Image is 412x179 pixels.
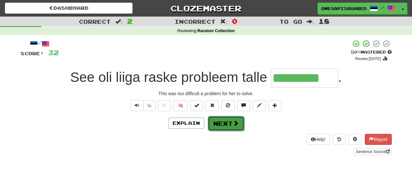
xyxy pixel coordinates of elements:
[321,6,367,11] span: OmegaPiSquared
[307,19,314,24] span: :
[221,100,234,111] button: Ignore sentence (alt+i)
[242,70,267,85] span: talle
[365,134,391,145] button: Report
[237,100,250,111] button: Discuss sentence (alt+u)
[129,100,156,111] div: Text-to-speech controls
[351,49,392,55] div: Mastered
[144,70,178,85] span: raske
[206,100,219,111] button: Reset to 0% Mastered (alt+r)
[319,17,330,25] span: 18
[175,18,216,25] span: Incorrect
[143,100,156,111] button: ½
[158,100,171,111] button: Favorite sentence (alt+f)
[21,40,59,48] div: /
[197,29,235,33] strong: Random Collection
[381,5,384,10] span: /
[232,17,237,25] span: 0
[21,90,392,97] div: This was too difficult a problem for her to solve.
[98,70,112,85] span: oli
[21,51,44,56] span: Score:
[279,18,302,25] span: To go
[115,19,122,24] span: :
[220,19,227,24] span: :
[5,3,133,14] a: Dashboard
[190,100,203,111] button: Set this sentence to 100% Mastered (alt+m)
[351,49,361,55] span: 50 %
[79,18,111,25] span: Correct
[168,118,204,129] button: Explain
[208,116,244,131] button: Next
[48,48,59,57] span: 32
[131,100,144,111] button: Play sentence audio (ctl+space)
[253,100,266,111] button: Edit sentence (alt+d)
[268,100,281,111] button: Add to collection (alt+a)
[338,70,342,85] span: .
[70,70,94,85] span: See
[333,134,345,145] button: Round history (alt+y)
[127,17,133,25] span: 2
[307,134,330,145] button: Help!
[355,57,381,61] small: Review: [DATE]
[142,3,270,14] a: Clozemaster
[116,70,140,85] span: liiga
[181,70,238,85] span: probleem
[174,100,188,111] button: 🧠
[318,3,399,14] a: OmegaPiSquared /
[354,148,391,155] a: Sentence Source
